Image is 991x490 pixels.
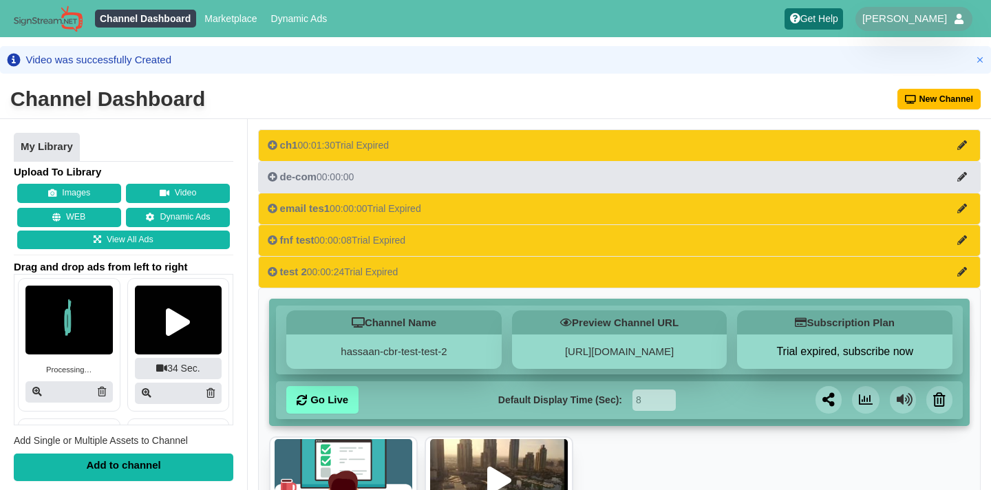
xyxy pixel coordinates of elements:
[286,386,359,414] a: Go Live
[95,10,196,28] a: Channel Dashboard
[46,364,92,376] small: Processing…
[280,202,330,214] span: email tes1
[897,89,981,109] button: New Channel
[973,53,987,67] button: Close
[498,393,622,407] label: Default Display Time (Sec):
[14,165,233,179] h4: Upload To Library
[737,310,952,334] h5: Subscription Plan
[135,286,222,354] img: Screenshot25020250731 518302 1wqm7wk
[14,6,83,32] img: Sign Stream.NET
[367,203,421,214] span: Trial Expired
[352,235,405,246] span: Trial Expired
[268,170,354,184] div: 00:00:00
[565,345,674,357] a: [URL][DOMAIN_NAME]
[135,358,222,379] div: 34 Sec.
[14,435,188,446] span: Add Single or Multiple Assets to Channel
[266,10,332,28] a: Dynamic Ads
[126,208,230,227] a: Dynamic Ads
[286,310,502,334] h5: Channel Name
[268,265,398,279] div: 00:00:24
[14,133,80,162] a: My Library
[258,224,981,256] button: fnf test00:00:08Trial Expired
[286,334,502,369] div: hassaan-cbr-test-test-2
[258,161,981,193] button: de-com00:00:00
[280,234,315,246] span: fnf test
[258,129,981,161] button: ch100:01:30Trial Expired
[862,12,947,25] span: [PERSON_NAME]
[280,266,307,277] span: test 2
[17,184,121,203] button: Images
[335,140,389,151] span: Trial Expired
[258,256,981,288] button: test 200:00:24Trial Expired
[632,390,676,411] input: Seconds
[344,266,398,277] span: Trial Expired
[26,53,172,67] div: Video was successfully Created
[10,85,205,113] div: Channel Dashboard
[268,202,421,215] div: 00:00:00
[14,454,233,481] div: Add to channel
[268,138,389,152] div: 00:01:30
[737,345,952,359] button: Trial expired, subscribe now
[17,231,230,250] a: View All Ads
[258,193,981,224] button: email tes100:00:00Trial Expired
[280,139,298,151] span: ch1
[17,208,121,227] button: WEB
[512,310,727,334] h5: Preview Channel URL
[268,233,405,247] div: 00:00:08
[280,171,317,182] span: de-com
[785,8,843,30] a: Get Help
[126,184,230,203] button: Video
[14,260,233,274] span: Drag and drop ads from left to right
[25,286,113,354] img: Sign stream loading animation
[200,10,262,28] a: Marketplace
